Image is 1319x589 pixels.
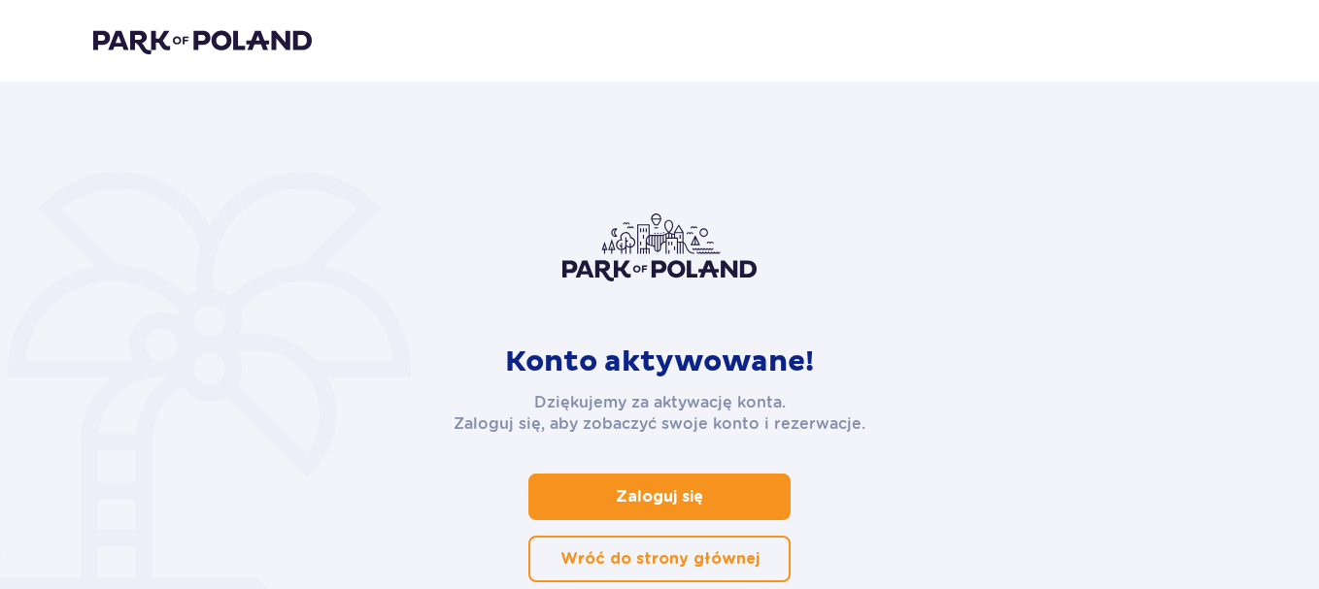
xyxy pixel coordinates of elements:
[528,474,791,520] a: Zaloguj się
[454,413,865,435] p: Zaloguj się, aby zobaczyć swoje konto i rezerwacje.
[560,548,760,570] p: Wróć do strony głównej
[528,536,791,582] a: Wróć do strony głównej
[505,344,814,380] p: Konto aktywowane!
[616,486,703,507] p: Zaloguj się
[534,392,786,413] p: Dziękujemy za aktywację konta.
[562,213,757,281] img: Park of Poland logo
[93,27,312,54] img: Park of Poland logo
